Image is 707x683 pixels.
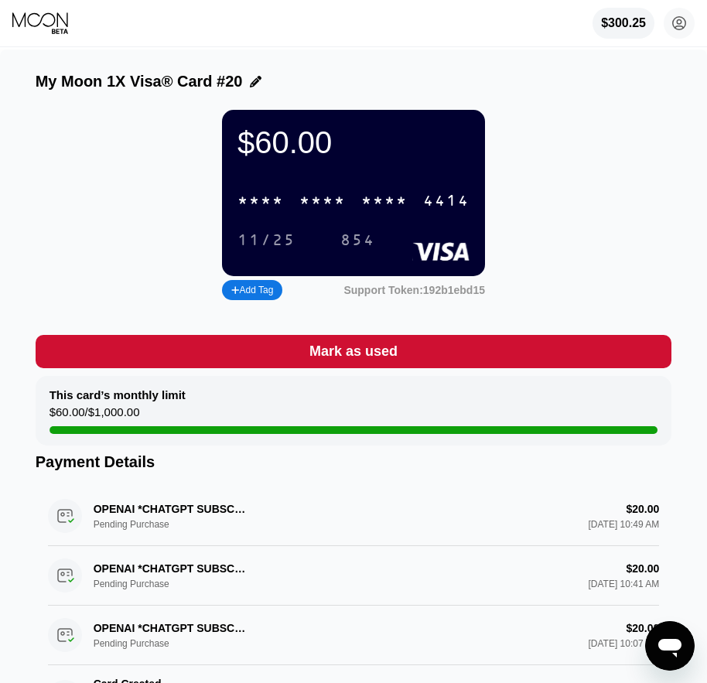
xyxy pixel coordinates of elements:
div: My Moon 1X Visa® Card #20 [36,73,243,90]
div: 11/25 [237,232,295,250]
div: Mark as used [309,343,398,360]
div: Add Tag [231,285,273,295]
div: $300.25 [593,8,654,39]
div: $60.00 [237,125,470,160]
div: 4414 [423,193,470,210]
div: Mark as used [36,335,672,368]
div: Payment Details [36,453,672,471]
div: 11/25 [226,227,307,253]
iframe: Button to launch messaging window, conversation in progress [645,621,695,671]
div: $60.00 / $1,000.00 [50,405,140,426]
div: $300.25 [601,16,646,30]
div: 854 [340,232,375,250]
div: This card’s monthly limit [50,388,186,401]
div: Support Token: 192b1ebd15 [343,284,485,296]
div: Add Tag [222,280,282,300]
div: 854 [329,227,387,253]
div: Support Token:192b1ebd15 [343,284,485,296]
